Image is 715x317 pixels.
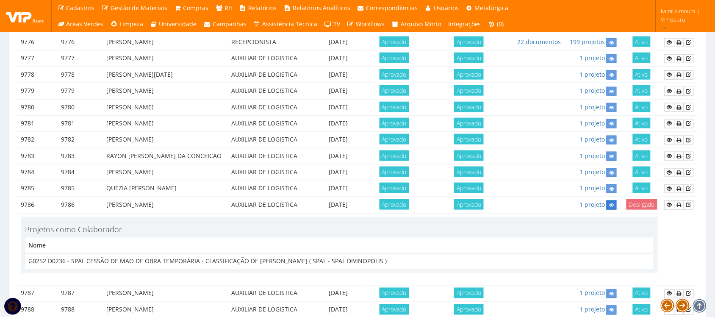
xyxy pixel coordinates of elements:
[321,16,344,32] a: TV
[380,85,409,96] span: Aprovado
[103,132,228,148] td: [PERSON_NAME]
[401,20,441,28] span: Arquivo Morto
[25,253,654,269] td: G0252 D0236 - SPAL CESSÃO DE MAO DE OBRA TEMPORÁRIA - CLASSIFICAÇÃO DE [PERSON_NAME] ( SPAL - SPA...
[183,4,209,12] span: Compras
[454,288,484,298] span: Aprovado
[445,16,485,32] a: Integrações
[103,67,228,83] td: [PERSON_NAME][DATE]
[633,53,651,63] span: Ativo
[17,67,58,83] td: 9778
[380,36,409,47] span: Aprovado
[579,184,605,192] a: 1 projeto
[579,152,605,160] a: 1 projeto
[633,288,651,298] span: Ativo
[17,164,58,181] td: 9784
[58,132,103,148] td: 9782
[228,197,313,213] td: AUXILIAR DE LOGISTICA
[313,148,364,164] td: [DATE]
[111,4,167,12] span: Gestão de Materiais
[228,115,313,131] td: AUXILIAR DE LOGISTICA
[380,69,409,80] span: Aprovado
[380,150,409,161] span: Aprovado
[313,132,364,148] td: [DATE]
[313,164,364,181] td: [DATE]
[380,102,409,112] span: Aprovado
[58,181,103,197] td: 9785
[58,164,103,181] td: 9784
[579,86,605,95] a: 1 projeto
[380,167,409,177] span: Aprovado
[380,118,409,128] span: Aprovado
[388,16,445,32] a: Arquivo Morto
[249,4,277,12] span: Relatórios
[356,20,385,28] span: Workflows
[17,83,58,99] td: 9779
[228,148,313,164] td: AUXILIAR DE LOGISTICA
[228,67,313,83] td: AUXILIAR DE LOGISTICA
[313,83,364,99] td: [DATE]
[54,16,107,32] a: Áreas Verdes
[579,119,605,127] a: 1 projeto
[454,150,484,161] span: Aprovado
[579,135,605,143] a: 1 projeto
[454,69,484,80] span: Aprovado
[313,99,364,115] td: [DATE]
[633,118,651,128] span: Ativo
[17,34,58,50] td: 9776
[17,99,58,115] td: 9780
[579,54,605,62] a: 1 projeto
[17,181,58,197] td: 9785
[228,83,313,99] td: AUXILIAR DE LOGISTICA
[633,102,651,112] span: Ativo
[17,148,58,164] td: 9783
[17,50,58,67] td: 9777
[228,181,313,197] td: AUXILIAR DE LOGISTICA
[313,50,364,67] td: [DATE]
[58,99,103,115] td: 9780
[17,115,58,131] td: 9781
[454,167,484,177] span: Aprovado
[103,83,228,99] td: [PERSON_NAME]
[67,4,95,12] span: Cadastros
[107,16,147,32] a: Limpeza
[633,134,651,145] span: Ativo
[147,16,200,32] a: Universidade
[380,53,409,63] span: Aprovado
[366,4,418,12] span: Correspondências
[228,34,313,50] td: RECEPCIONISTA
[17,286,58,302] td: 9787
[224,4,233,12] span: RH
[103,34,228,50] td: [PERSON_NAME]
[633,85,651,96] span: Ativo
[58,148,103,164] td: 9783
[228,164,313,181] td: AUXILIAR DE LOGISTICA
[570,38,605,46] a: 199 projetos
[58,67,103,83] td: 9778
[633,167,651,177] span: Ativo
[58,197,103,213] td: 9786
[448,20,481,28] span: Integrações
[454,199,484,210] span: Aprovado
[454,134,484,145] span: Aprovado
[380,304,409,315] span: Aprovado
[17,197,58,213] td: 9786
[633,150,651,161] span: Ativo
[633,69,651,80] span: Ativo
[579,289,605,297] a: 1 projeto
[103,286,228,302] td: [PERSON_NAME]
[454,304,484,315] span: Aprovado
[58,34,103,50] td: 9776
[293,4,350,12] span: Relatórios Analíticos
[119,20,143,28] span: Limpeza
[661,7,704,24] span: kamilla.moura | VIP Bauru
[58,83,103,99] td: 9779
[579,200,605,209] a: 1 projeto
[497,20,504,28] span: (0)
[25,225,654,234] h4: Projetos como Colaborador
[633,183,651,193] span: Ativo
[263,20,318,28] span: Assistência Técnica
[58,286,103,302] td: 9787
[313,181,364,197] td: [DATE]
[626,199,657,210] span: Desligado
[228,99,313,115] td: AUXILIAR DE LOGISTICA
